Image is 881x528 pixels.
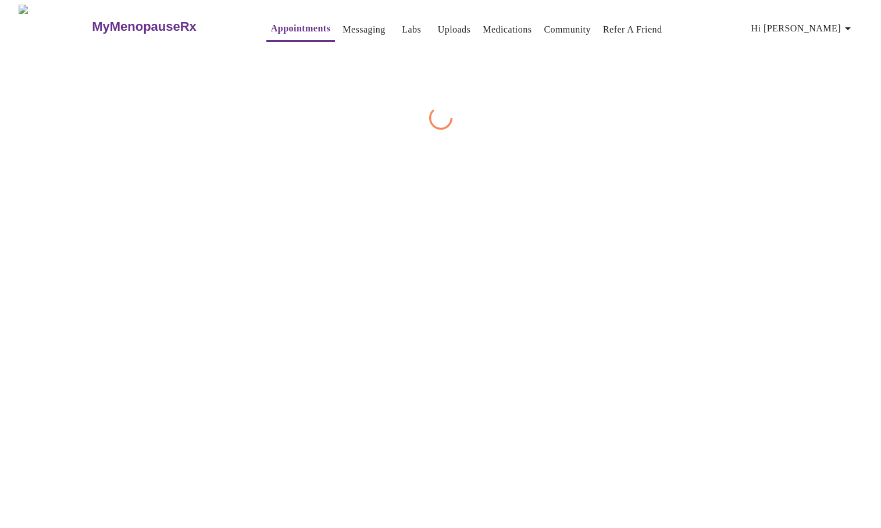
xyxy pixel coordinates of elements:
[91,6,243,47] a: MyMenopauseRx
[338,18,390,41] button: Messaging
[433,18,476,41] button: Uploads
[544,22,591,38] a: Community
[539,18,595,41] button: Community
[271,20,330,37] a: Appointments
[751,20,855,37] span: Hi [PERSON_NAME]
[266,17,335,42] button: Appointments
[343,22,385,38] a: Messaging
[393,18,430,41] button: Labs
[603,22,662,38] a: Refer a Friend
[438,22,471,38] a: Uploads
[747,17,859,40] button: Hi [PERSON_NAME]
[483,22,532,38] a: Medications
[478,18,536,41] button: Medications
[598,18,667,41] button: Refer a Friend
[19,5,91,48] img: MyMenopauseRx Logo
[92,19,197,34] h3: MyMenopauseRx
[402,22,421,38] a: Labs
